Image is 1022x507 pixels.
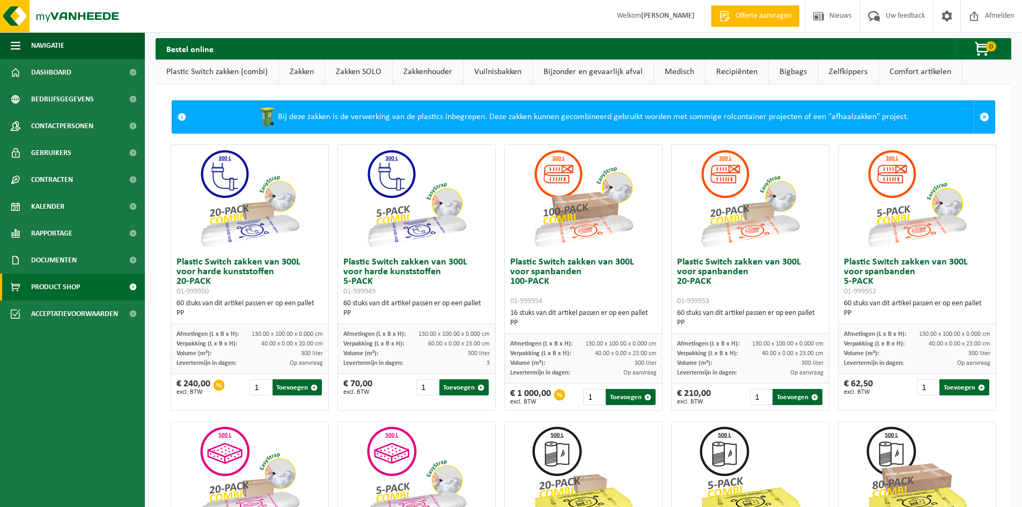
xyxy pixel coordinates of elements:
[623,370,657,376] span: Op aanvraag
[606,389,656,405] button: Toevoegen
[416,379,438,395] input: 1
[677,399,711,405] span: excl. BTW
[343,341,404,347] span: Verpakking (L x B x H):
[677,308,824,328] div: 60 stuks van dit artikel passen er op een pallet
[879,60,962,84] a: Comfort artikelen
[31,193,64,220] span: Kalender
[585,341,657,347] span: 130.00 x 100.00 x 0.000 cm
[968,350,990,357] span: 300 liter
[343,288,376,296] span: 01-999949
[583,389,605,405] input: 1
[677,341,739,347] span: Afmetingen (L x B x H):
[252,331,323,337] span: 130.00 x 100.00 x 0.000 cm
[510,389,551,405] div: € 1 000,00
[957,360,990,366] span: Op aanvraag
[256,106,278,128] img: WB-0240-HPE-GN-50.png
[844,308,990,318] div: PP
[595,350,657,357] span: 40.00 x 0.00 x 23.00 cm
[769,60,818,84] a: Bigbags
[31,139,71,166] span: Gebruikers
[343,299,490,318] div: 60 stuks van dit artikel passen er op een pallet
[439,379,489,395] button: Toevoegen
[363,145,470,252] img: 01-999949
[177,308,323,318] div: PP
[844,331,906,337] span: Afmetingen (L x B x H):
[677,297,709,305] span: 01-999953
[510,341,572,347] span: Afmetingen (L x B x H):
[464,60,532,84] a: Vuilnisbakken
[844,299,990,318] div: 60 stuks van dit artikel passen er op een pallet
[510,258,657,306] h3: Plastic Switch zakken van 300L voor spanbanden 100-PACK
[343,350,378,357] span: Volume (m³):
[863,145,970,252] img: 01-999952
[249,379,271,395] input: 1
[677,360,712,366] span: Volume (m³):
[711,5,799,27] a: Offerte aanvragen
[844,379,873,395] div: € 62,50
[677,389,711,405] div: € 210,00
[31,166,73,193] span: Contracten
[917,379,938,395] input: 1
[177,331,239,337] span: Afmetingen (L x B x H):
[31,113,93,139] span: Contactpersonen
[802,360,824,366] span: 300 liter
[844,360,903,366] span: Levertermijn in dagen:
[844,341,905,347] span: Verpakking (L x B x H):
[177,389,210,395] span: excl. BTW
[261,341,323,347] span: 40.00 x 0.00 x 20.00 cm
[418,331,490,337] span: 130.00 x 100.00 x 0.000 cm
[844,288,876,296] span: 01-999952
[192,101,974,133] div: Bij deze zakken is de verwerking van de plastics inbegrepen. Deze zakken kunnen gecombineerd gebr...
[177,379,210,395] div: € 240,00
[156,38,224,59] h2: Bestel online
[752,341,824,347] span: 130.00 x 100.00 x 0.000 cm
[762,350,824,357] span: 40.00 x 0.00 x 23.00 cm
[733,11,794,21] span: Offerte aanvragen
[31,32,64,59] span: Navigatie
[301,350,323,357] span: 300 liter
[177,299,323,318] div: 60 stuks van dit artikel passen er op een pallet
[818,60,878,84] a: Zelfkippers
[343,389,372,395] span: excl. BTW
[844,258,990,296] h3: Plastic Switch zakken van 300L voor spanbanden 5-PACK
[393,60,463,84] a: Zakkenhouder
[31,59,71,86] span: Dashboard
[343,360,403,366] span: Levertermijn in dagen:
[177,360,236,366] span: Levertermijn in dagen:
[974,101,995,133] a: Sluit melding
[325,60,392,84] a: Zakken SOLO
[533,60,653,84] a: Bijzonder en gevaarlijk afval
[677,370,737,376] span: Levertermijn in dagen:
[510,399,551,405] span: excl. BTW
[343,331,406,337] span: Afmetingen (L x B x H):
[790,370,824,376] span: Op aanvraag
[641,12,695,20] strong: [PERSON_NAME]
[273,379,322,395] button: Toevoegen
[705,60,768,84] a: Recipiënten
[635,360,657,366] span: 300 liter
[510,370,570,376] span: Levertermijn in dagen:
[939,379,989,395] button: Toevoegen
[177,288,209,296] span: 01-999950
[343,258,490,296] h3: Plastic Switch zakken van 300L voor harde kunststoffen 5-PACK
[31,86,94,113] span: Bedrijfsgegevens
[677,258,824,306] h3: Plastic Switch zakken van 300L voor spanbanden 20-PACK
[343,379,372,395] div: € 70,00
[290,360,323,366] span: Op aanvraag
[343,308,490,318] div: PP
[844,350,879,357] span: Volume (m³):
[773,389,822,405] button: Toevoegen
[957,38,1010,60] button: 0
[677,318,824,328] div: PP
[31,220,72,247] span: Rapportage
[31,300,118,327] span: Acceptatievoorwaarden
[279,60,325,84] a: Zakken
[696,145,804,252] img: 01-999953
[510,308,657,328] div: 16 stuks van dit artikel passen er op een pallet
[929,341,990,347] span: 40.00 x 0.00 x 23.00 cm
[919,331,990,337] span: 130.00 x 100.00 x 0.000 cm
[428,341,490,347] span: 60.00 x 0.00 x 23.00 cm
[510,297,542,305] span: 01-999954
[31,247,77,274] span: Documenten
[510,360,545,366] span: Volume (m³):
